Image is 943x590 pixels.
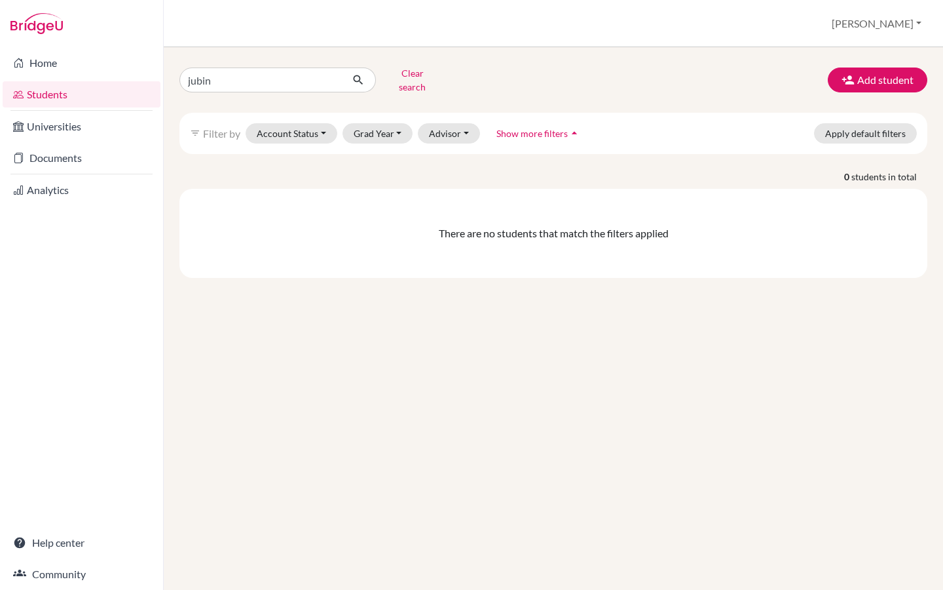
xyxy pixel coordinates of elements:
span: students in total [851,170,927,184]
button: Grad Year [342,123,413,144]
button: Apply default filters [814,123,917,144]
a: Universities [3,113,160,140]
a: Help center [3,530,160,556]
button: Add student [828,68,927,92]
button: Clear search [376,63,449,97]
img: Bridge-U [10,13,63,34]
span: Show more filters [496,128,568,139]
button: Show more filtersarrow_drop_up [485,123,592,144]
a: Analytics [3,177,160,203]
i: arrow_drop_up [568,127,581,140]
a: Community [3,561,160,587]
i: filter_list [190,128,200,138]
input: Find student by name... [179,68,342,92]
strong: 0 [844,170,851,184]
button: Account Status [246,123,337,144]
a: Home [3,50,160,76]
span: Filter by [203,127,240,140]
button: Advisor [418,123,480,144]
a: Students [3,81,160,108]
a: Documents [3,145,160,171]
div: There are no students that match the filters applied [190,226,917,241]
button: [PERSON_NAME] [826,11,927,36]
